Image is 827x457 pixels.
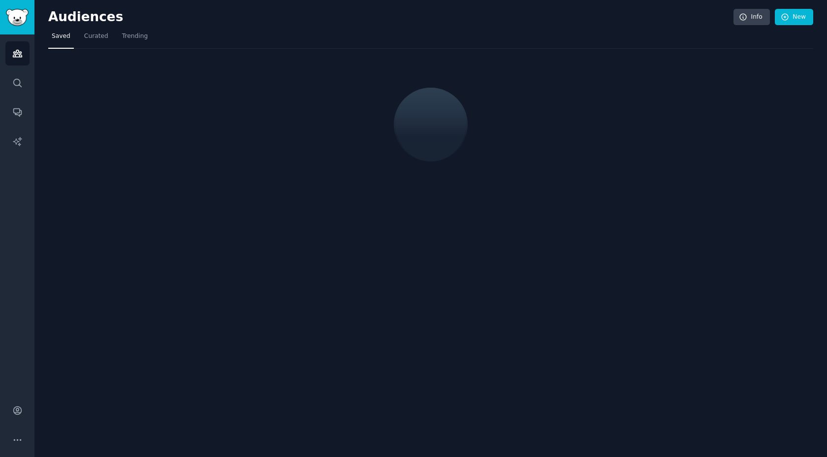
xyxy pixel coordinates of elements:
[119,29,151,49] a: Trending
[122,32,148,41] span: Trending
[84,32,108,41] span: Curated
[775,9,813,26] a: New
[52,32,70,41] span: Saved
[81,29,112,49] a: Curated
[733,9,770,26] a: Info
[48,29,74,49] a: Saved
[6,9,29,26] img: GummySearch logo
[48,9,733,25] h2: Audiences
